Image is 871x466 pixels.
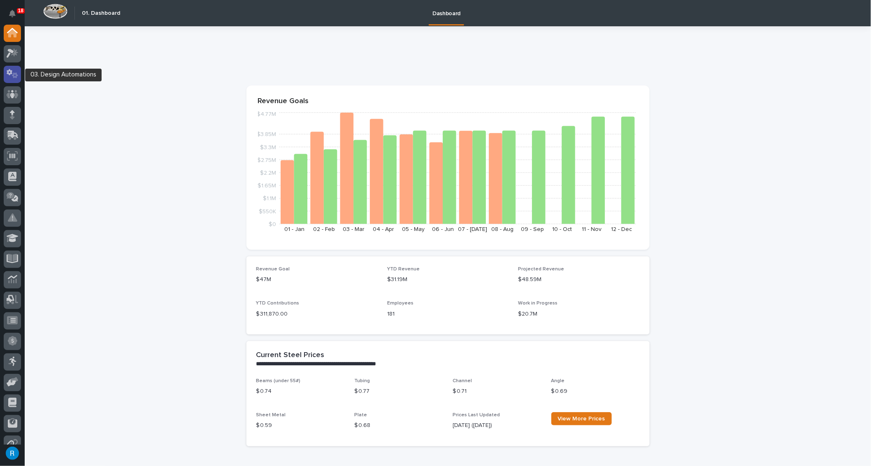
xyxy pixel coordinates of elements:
[256,351,325,360] h2: Current Steel Prices
[453,413,500,418] span: Prices Last Updated
[518,275,640,284] p: $48.59M
[453,378,472,383] span: Channel
[269,221,276,227] tspan: $0
[551,412,612,425] a: View More Prices
[387,310,509,318] p: 181
[256,378,301,383] span: Beams (under 55#)
[260,170,276,176] tspan: $2.2M
[402,226,425,232] text: 05 - May
[256,275,378,284] p: $47M
[313,226,335,232] text: 02 - Feb
[582,226,602,232] text: 11 - Nov
[4,445,21,462] button: users-avatar
[458,226,487,232] text: 07 - [DATE]
[343,226,365,232] text: 03 - Mar
[10,10,21,23] div: Notifications18
[256,387,345,396] p: $ 0.74
[558,416,605,422] span: View More Prices
[518,301,558,306] span: Work in Progress
[43,4,67,19] img: Workspace Logo
[387,267,420,272] span: YTD Revenue
[355,378,370,383] span: Tubing
[258,97,638,106] p: Revenue Goals
[256,310,378,318] p: $ 311,870.00
[259,209,276,215] tspan: $550K
[355,387,443,396] p: $ 0.77
[256,421,345,430] p: $ 0.59
[257,132,276,138] tspan: $3.85M
[520,226,544,232] text: 09 - Sep
[260,145,276,150] tspan: $3.3M
[491,226,513,232] text: 08 - Aug
[453,387,541,396] p: $ 0.71
[432,226,454,232] text: 06 - Jun
[387,301,413,306] span: Employees
[518,267,564,272] span: Projected Revenue
[284,226,304,232] text: 01 - Jan
[18,8,23,14] p: 18
[258,183,276,189] tspan: $1.65M
[82,10,120,17] h2: 01. Dashboard
[257,112,276,118] tspan: $4.77M
[355,413,367,418] span: Plate
[257,157,276,163] tspan: $2.75M
[611,226,632,232] text: 12 - Dec
[387,275,509,284] p: $31.19M
[551,387,640,396] p: $ 0.69
[256,301,300,306] span: YTD Contributions
[256,413,286,418] span: Sheet Metal
[552,226,572,232] text: 10 - Oct
[263,196,276,202] tspan: $1.1M
[518,310,640,318] p: $20.7M
[453,421,541,430] p: [DATE] ([DATE])
[551,378,565,383] span: Angle
[256,267,290,272] span: Revenue Goal
[373,226,394,232] text: 04 - Apr
[355,421,443,430] p: $ 0.68
[4,5,21,22] button: Notifications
